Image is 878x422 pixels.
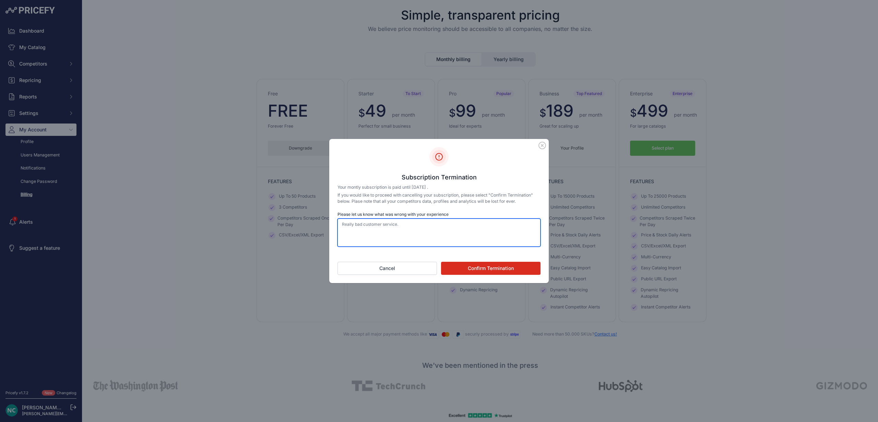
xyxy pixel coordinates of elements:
button: Cancel [337,262,437,275]
button: Confirm Termination [441,262,541,275]
p: Your montly subscription is paid until [DATE] . [337,184,541,191]
label: Please let us know what was wrong with your experience [337,212,541,217]
h3: Subscription Termination [337,173,541,181]
p: If you would like to proceed with cancelling your subscription, please select "Confirm Terminatio... [337,192,541,205]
